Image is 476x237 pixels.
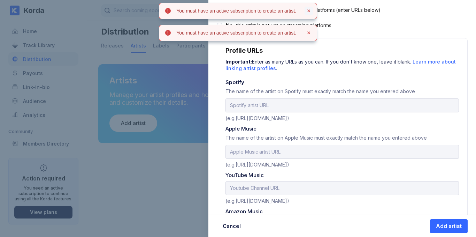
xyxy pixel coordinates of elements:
input: Youtube Channel URL [225,181,459,195]
button: Cancel [217,219,247,233]
span: No [226,22,233,28]
input: Apple Music artist URL [225,145,459,159]
div: Add artist [436,223,462,230]
h4: You must have an active subscription to create an artist. [176,8,296,13]
div: The name of the artist on Apple Music must exactly match the name you entered above [225,135,459,145]
div: (e.g.[URL][DOMAIN_NAME]) [225,159,459,168]
b: Important: [225,59,252,65]
div: Cancel [223,223,241,230]
div: Apple Music [225,125,459,132]
h4: You must have an active subscription to create an artist. [176,30,296,35]
div: Enter as many URLs as you can. If you don't know one, leave it blank. . [225,57,459,72]
div: Spotify [225,79,459,86]
button: Add artist [430,219,468,233]
div: (e.g.[URL][DOMAIN_NAME]) [225,112,459,121]
div: YouTube Music [225,172,459,178]
div: Amazon Music [225,208,459,215]
div: - this artist is not yet on streaming platforms [226,22,331,29]
div: (e.g.[URL][DOMAIN_NAME]) [225,195,459,204]
div: The name of the artist on Spotify must exactly match the name you entered above [225,88,459,98]
div: Profile URLs [225,47,459,54]
span: Learn more about linking artist profiles [225,59,456,72]
input: Spotify artist URL [225,98,459,112]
